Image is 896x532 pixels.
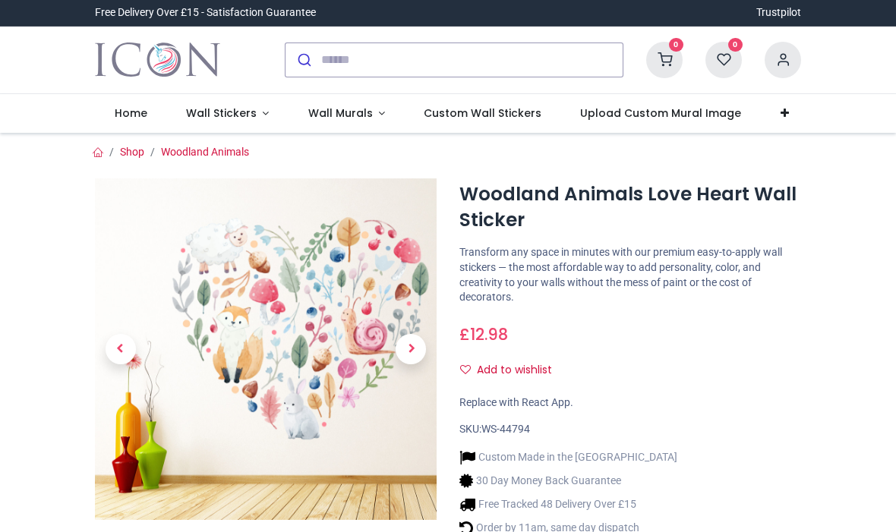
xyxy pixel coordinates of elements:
[289,94,405,134] a: Wall Murals
[286,43,321,77] button: Submit
[166,94,289,134] a: Wall Stickers
[459,422,801,437] div: SKU:
[186,105,257,121] span: Wall Stickers
[459,357,565,383] button: Add to wishlistAdd to wishlist
[424,105,541,121] span: Custom Wall Stickers
[115,105,147,121] span: Home
[161,146,249,158] a: Woodland Animals
[580,105,741,121] span: Upload Custom Mural Image
[728,38,743,52] sup: 0
[459,473,677,489] li: 30 Day Money Back Guarantee
[459,496,677,512] li: Free Tracked 48 Delivery Over £15
[459,181,801,234] h1: Woodland Animals Love Heart Wall Sticker
[106,334,136,364] span: Previous
[481,423,530,435] span: WS-44794
[95,229,147,468] a: Previous
[459,245,801,304] p: Transform any space in minutes with our premium easy-to-apply wall stickers — the most affordable...
[308,105,373,121] span: Wall Murals
[470,323,508,345] span: 12.98
[396,334,426,364] span: Next
[459,323,508,345] span: £
[756,5,801,20] a: Trustpilot
[95,39,220,81] a: Logo of Icon Wall Stickers
[669,38,683,52] sup: 0
[459,395,801,411] div: Replace with React App.
[120,146,144,158] a: Shop
[95,5,316,20] div: Free Delivery Over £15 - Satisfaction Guarantee
[386,229,437,468] a: Next
[705,52,742,65] a: 0
[646,52,683,65] a: 0
[95,39,220,81] img: Icon Wall Stickers
[459,449,677,465] li: Custom Made in the [GEOGRAPHIC_DATA]
[95,178,437,520] img: Woodland Animals Love Heart Wall Sticker
[460,364,471,375] i: Add to wishlist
